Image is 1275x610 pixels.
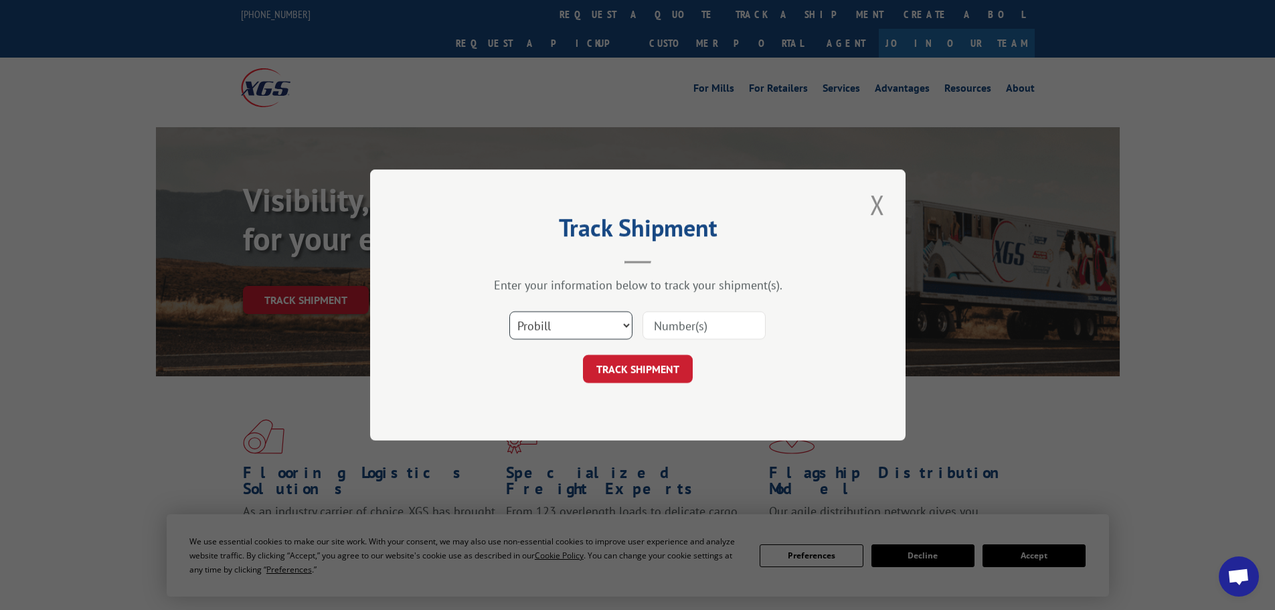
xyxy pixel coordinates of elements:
[437,218,839,244] h2: Track Shipment
[866,186,889,223] button: Close modal
[583,355,693,383] button: TRACK SHIPMENT
[1219,556,1259,597] a: Open chat
[437,277,839,293] div: Enter your information below to track your shipment(s).
[643,311,766,339] input: Number(s)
